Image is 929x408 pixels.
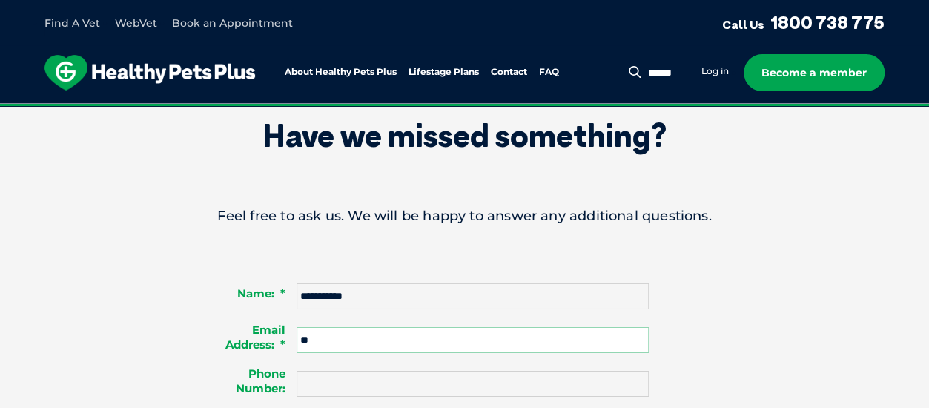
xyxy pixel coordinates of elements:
a: Book an Appointment [172,16,293,30]
a: About Healthy Pets Plus [285,68,397,77]
a: Contact [491,68,527,77]
a: Log in [701,65,729,77]
a: Become a member [744,54,885,91]
img: hpp-logo [44,55,255,91]
span: Call Us [722,17,764,32]
label: Phone Number: [209,366,297,395]
a: Call Us1800 738 775 [722,11,885,33]
a: WebVet [115,16,157,30]
a: Find A Vet [44,16,100,30]
span: Proactive, preventative wellness program designed to keep your pet healthier and happier for longer [188,104,741,117]
button: Search [626,65,644,79]
a: FAQ [539,68,559,77]
a: Lifestage Plans [409,68,479,77]
h1: Have we missed something? [209,120,721,151]
label: Name: [209,286,297,301]
p: Feel free to ask us. We will be happy to answer any additional questions. [209,207,721,226]
label: Email Address: [209,323,297,352]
